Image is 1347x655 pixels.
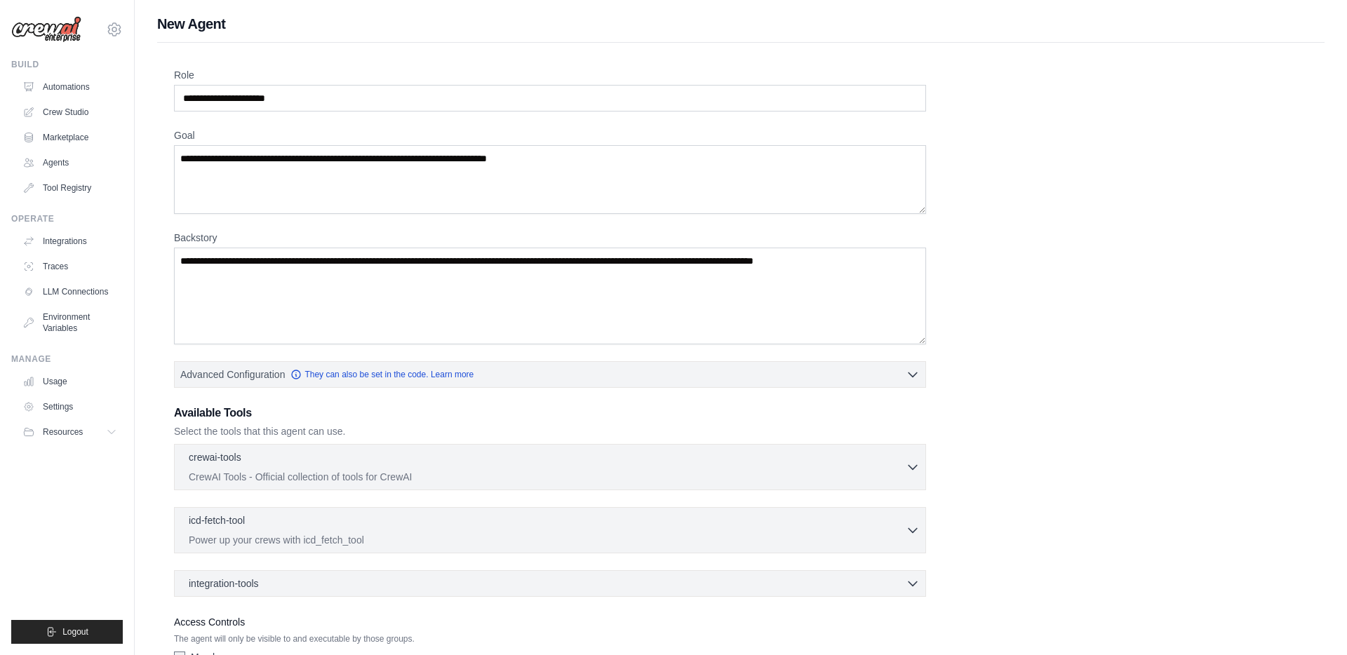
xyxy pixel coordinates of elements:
a: Usage [17,370,123,393]
p: Select the tools that this agent can use. [174,424,926,438]
p: icd-fetch-tool [189,513,245,527]
p: The agent will only be visible to and executable by those groups. [174,633,926,644]
button: integration-tools [180,576,920,590]
span: integration-tools [189,576,259,590]
span: Resources [43,426,83,438]
button: Advanced Configuration They can also be set in the code. Learn more [175,362,925,387]
p: crewai-tools [189,450,241,464]
button: icd-fetch-tool Power up your crews with icd_fetch_tool [180,513,920,547]
span: Advanced Configuration [180,367,285,381]
h3: Available Tools [174,405,926,421]
a: LLM Connections [17,281,123,303]
div: Build [11,59,123,70]
h1: New Agent [157,14,1325,34]
a: Crew Studio [17,101,123,123]
label: Backstory [174,231,926,245]
button: crewai-tools CrewAI Tools - Official collection of tools for CrewAI [180,450,920,484]
a: Marketplace [17,126,123,149]
label: Access Controls [174,614,926,630]
img: Logo [11,16,81,43]
div: Operate [11,213,123,224]
a: Automations [17,76,123,98]
a: Tool Registry [17,177,123,199]
a: Settings [17,396,123,418]
p: Power up your crews with icd_fetch_tool [189,533,906,547]
p: CrewAI Tools - Official collection of tools for CrewAI [189,470,906,484]
div: Manage [11,353,123,365]
a: Integrations [17,230,123,252]
a: They can also be set in the code. Learn more [290,369,474,380]
a: Environment Variables [17,306,123,339]
button: Resources [17,421,123,443]
button: Logout [11,620,123,644]
label: Goal [174,128,926,142]
a: Traces [17,255,123,278]
a: Agents [17,151,123,174]
span: Logout [62,626,88,637]
label: Role [174,68,926,82]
